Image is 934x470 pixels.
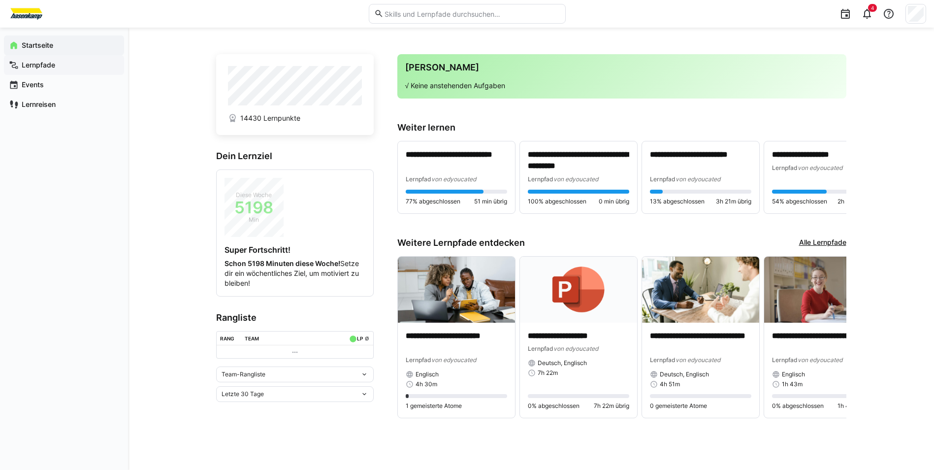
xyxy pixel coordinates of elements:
span: 4 [871,5,874,11]
img: image [398,257,515,323]
span: Lernpfad [772,356,798,364]
h3: Rangliste [216,312,374,323]
span: Englisch [416,370,439,378]
span: Letzte 30 Tage [222,390,264,398]
a: Alle Lernpfade [799,237,846,248]
img: image [642,257,759,323]
span: Deutsch, Englisch [660,370,709,378]
h3: [PERSON_NAME] [405,62,838,73]
span: 77% abgeschlossen [406,198,460,205]
span: von edyoucated [553,175,598,183]
span: von edyoucated [553,345,598,352]
span: 3h 21m übrig [716,198,751,205]
span: von edyoucated [431,175,476,183]
span: Lernpfad [772,164,798,171]
strong: Schon 5198 Minuten diese Woche! [225,259,340,268]
span: 1 gemeisterte Atome [406,402,462,410]
span: 4h 51m [660,380,680,388]
span: 7h 22m [538,369,558,377]
span: Englisch [782,370,805,378]
span: Lernpfad [406,356,431,364]
input: Skills und Lernpfade durchsuchen… [384,9,560,18]
span: 13% abgeschlossen [650,198,705,205]
span: 2h 23m übrig [837,198,873,205]
span: Lernpfad [650,175,676,183]
span: 4h 30m [416,380,437,388]
h3: Dein Lernziel [216,151,374,162]
img: image [520,257,637,323]
span: 100% abgeschlossen [528,198,586,205]
span: Deutsch, Englisch [538,359,587,367]
div: Rang [220,336,234,341]
span: von edyoucated [431,356,476,364]
a: ø [365,334,369,342]
img: image [764,257,881,323]
span: Team-Rangliste [222,370,265,378]
span: 1h 43m übrig [837,402,873,410]
span: 0 gemeisterte Atome [650,402,707,410]
span: von edyoucated [676,175,720,183]
span: 0 min übrig [599,198,629,205]
h3: Weitere Lernpfade entdecken [397,237,525,248]
span: Lernpfad [528,345,553,352]
span: 54% abgeschlossen [772,198,827,205]
div: Team [245,336,259,341]
span: Lernpfad [406,175,431,183]
span: 7h 22m übrig [594,402,629,410]
div: LP [357,336,363,341]
span: 1h 43m [782,380,803,388]
p: Setze dir ein wöchentliches Ziel, um motiviert zu bleiben! [225,259,365,288]
span: 0% abgeschlossen [528,402,580,410]
h3: Weiter lernen [397,122,846,133]
h4: Super Fortschritt! [225,245,365,255]
span: 51 min übrig [474,198,507,205]
span: 0% abgeschlossen [772,402,824,410]
span: Lernpfad [650,356,676,364]
span: von edyoucated [676,356,720,364]
span: 14430 Lernpunkte [240,113,300,123]
p: √ Keine anstehenden Aufgaben [405,81,838,91]
span: von edyoucated [798,164,842,171]
span: Lernpfad [528,175,553,183]
span: von edyoucated [798,356,842,364]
